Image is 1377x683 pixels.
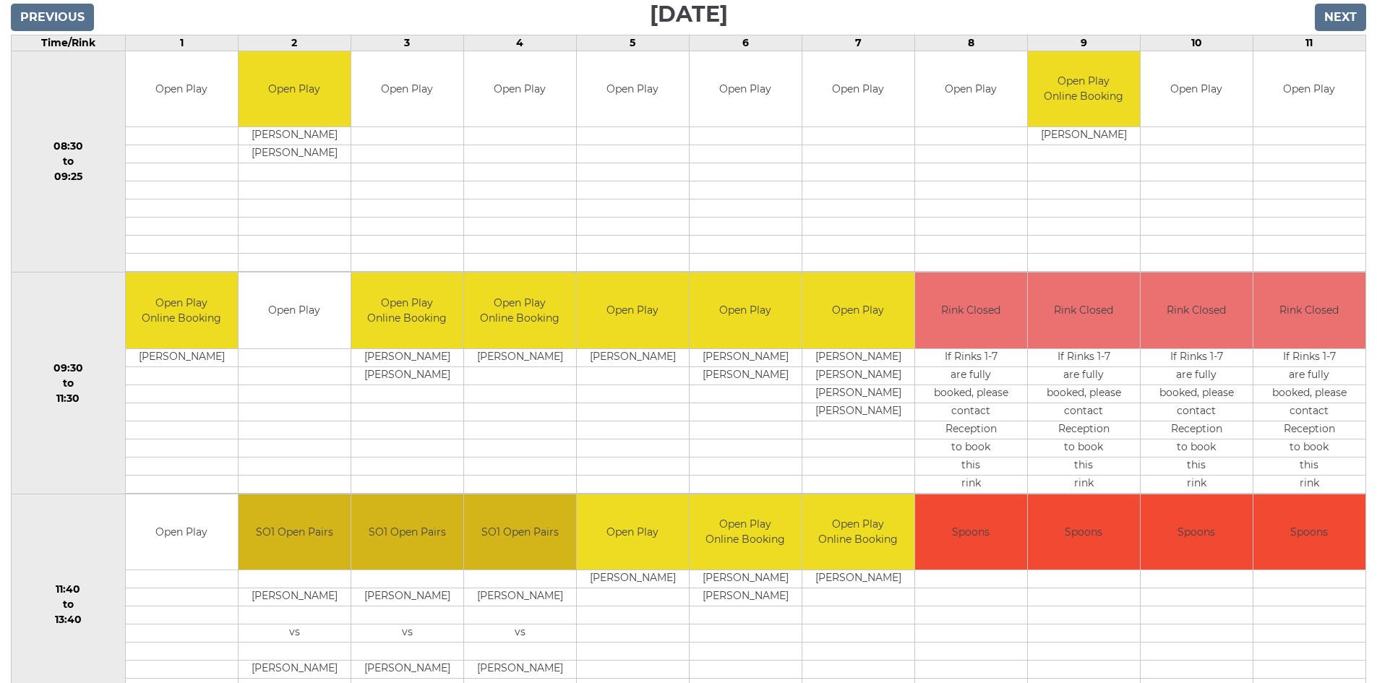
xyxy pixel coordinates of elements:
td: Open Play [802,272,914,348]
td: contact [1028,403,1140,421]
td: Rink Closed [1028,272,1140,348]
td: are fully [1141,366,1253,385]
td: [PERSON_NAME] [802,366,914,385]
td: [PERSON_NAME] [690,588,802,606]
td: [PERSON_NAME] [464,588,576,606]
td: [PERSON_NAME] [351,661,463,679]
td: this [1028,457,1140,475]
td: Reception [1141,421,1253,439]
td: Open Play [915,51,1027,127]
td: 8 [914,35,1027,51]
td: 9 [1027,35,1140,51]
td: vs [351,624,463,643]
td: Open Play [464,51,576,127]
td: Open Play [351,51,463,127]
td: [PERSON_NAME] [464,661,576,679]
td: 1 [125,35,238,51]
td: vs [464,624,576,643]
td: [PERSON_NAME] [464,348,576,366]
td: Open Play [1141,51,1253,127]
td: Rink Closed [1141,272,1253,348]
td: [PERSON_NAME] [351,588,463,606]
td: this [915,457,1027,475]
td: contact [1253,403,1365,421]
td: Open Play [690,272,802,348]
td: Time/Rink [12,35,126,51]
td: Open Play Online Booking [802,494,914,570]
td: Reception [1028,421,1140,439]
td: Open Play Online Booking [690,494,802,570]
td: [PERSON_NAME] [802,403,914,421]
td: Open Play Online Booking [464,272,576,348]
td: are fully [915,366,1027,385]
td: [PERSON_NAME] [690,570,802,588]
td: vs [239,624,351,643]
input: Previous [11,4,94,31]
td: rink [1253,475,1365,493]
td: rink [1141,475,1253,493]
td: Reception [915,421,1027,439]
td: Open Play Online Booking [126,272,238,348]
td: Open Play [690,51,802,127]
td: [PERSON_NAME] [239,588,351,606]
td: Rink Closed [915,272,1027,348]
td: Open Play Online Booking [351,272,463,348]
td: Reception [1253,421,1365,439]
td: booked, please [1028,385,1140,403]
td: booked, please [915,385,1027,403]
td: Open Play Online Booking [1028,51,1140,127]
td: [PERSON_NAME] [690,348,802,366]
td: to book [915,439,1027,457]
td: this [1253,457,1365,475]
td: contact [915,403,1027,421]
td: are fully [1253,366,1365,385]
td: Open Play [577,494,689,570]
td: SO1 Open Pairs [351,494,463,570]
td: [PERSON_NAME] [126,348,238,366]
td: [PERSON_NAME] [351,348,463,366]
td: Rink Closed [1253,272,1365,348]
td: rink [1028,475,1140,493]
td: [PERSON_NAME] [239,661,351,679]
td: [PERSON_NAME] [351,366,463,385]
td: [PERSON_NAME] [577,570,689,588]
td: 6 [689,35,802,51]
td: Spoons [1141,494,1253,570]
td: [PERSON_NAME] [1028,127,1140,145]
td: 11 [1253,35,1365,51]
td: 7 [802,35,914,51]
td: this [1141,457,1253,475]
td: 10 [1140,35,1253,51]
td: [PERSON_NAME] [239,145,351,163]
td: Open Play [126,51,238,127]
td: 4 [463,35,576,51]
td: Open Play [1253,51,1365,127]
td: to book [1141,439,1253,457]
td: 08:30 to 09:25 [12,51,126,272]
td: to book [1028,439,1140,457]
td: 3 [351,35,463,51]
td: booked, please [1141,385,1253,403]
td: Open Play [802,51,914,127]
td: 5 [576,35,689,51]
td: If Rinks 1-7 [1028,348,1140,366]
td: SO1 Open Pairs [239,494,351,570]
td: If Rinks 1-7 [915,348,1027,366]
input: Next [1315,4,1366,31]
td: Open Play [239,272,351,348]
td: [PERSON_NAME] [239,127,351,145]
td: Spoons [1253,494,1365,570]
td: [PERSON_NAME] [802,348,914,366]
td: [PERSON_NAME] [802,570,914,588]
td: SO1 Open Pairs [464,494,576,570]
td: 2 [238,35,351,51]
td: [PERSON_NAME] [802,385,914,403]
td: Open Play [126,494,238,570]
td: If Rinks 1-7 [1141,348,1253,366]
td: Spoons [1028,494,1140,570]
td: contact [1141,403,1253,421]
td: [PERSON_NAME] [577,348,689,366]
td: Spoons [915,494,1027,570]
td: If Rinks 1-7 [1253,348,1365,366]
td: Open Play [577,272,689,348]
